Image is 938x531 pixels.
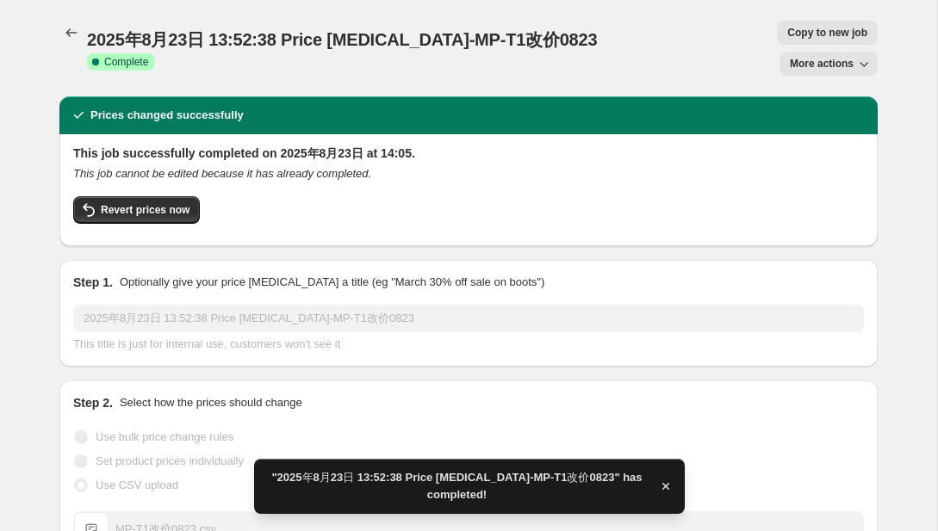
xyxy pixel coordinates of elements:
span: Set product prices individually [96,454,244,467]
h2: Step 1. [73,274,113,291]
span: 2025年8月23日 13:52:38 Price [MEDICAL_DATA]-MP-T1改价0823 [87,30,597,49]
button: Price change jobs [59,21,84,45]
span: This title is just for internal use, customers won't see it [73,337,340,350]
span: Use CSV upload [96,479,178,491]
i: This job cannot be edited because it has already completed. [73,167,371,180]
button: Revert prices now [73,196,200,224]
span: Copy to new job [787,26,867,40]
button: More actions [780,52,878,76]
h2: This job successfully completed on 2025年8月23日 at 14:05. [73,145,864,162]
span: Use bulk price change rules [96,430,233,443]
span: "2025年8月23日 13:52:38 Price [MEDICAL_DATA]-MP-T1改价0823" has completed! [264,469,650,503]
span: More actions [790,57,854,71]
p: Optionally give your price [MEDICAL_DATA] a title (eg "March 30% off sale on boots") [120,274,544,291]
h2: Prices changed successfully [90,107,244,124]
h2: Step 2. [73,394,113,411]
span: Complete [104,55,148,69]
input: 30% off holiday sale [73,305,864,332]
button: Copy to new job [777,21,878,45]
span: Revert prices now [101,203,189,217]
p: Select how the prices should change [120,394,302,411]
